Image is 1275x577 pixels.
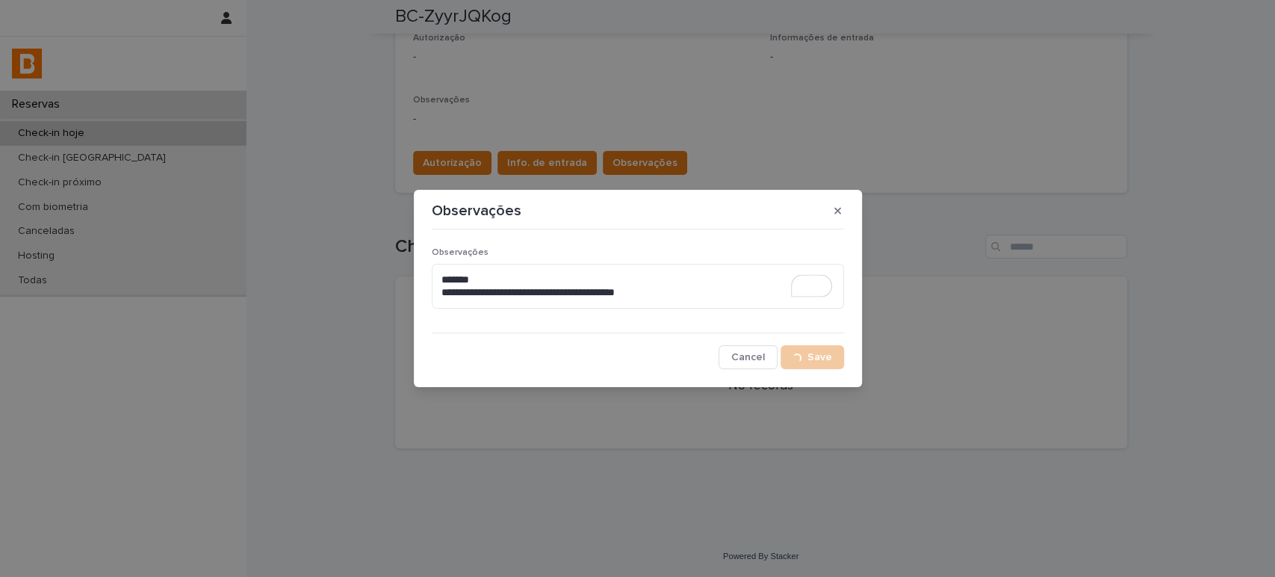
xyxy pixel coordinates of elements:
[432,264,844,309] textarea: To enrich screen reader interactions, please activate Accessibility in Grammarly extension settings
[731,352,765,362] span: Cancel
[432,248,488,257] span: Observações
[719,345,778,369] button: Cancel
[807,352,832,362] span: Save
[432,202,521,220] p: Observações
[781,345,844,369] button: Save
